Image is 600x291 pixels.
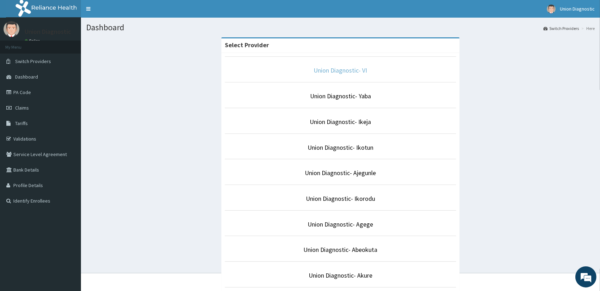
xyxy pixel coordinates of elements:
a: Switch Providers [543,25,579,31]
a: Union Diagnostic- Ikeja [310,118,371,126]
span: Union Diagnostic [560,6,595,12]
span: Dashboard [15,74,38,80]
a: Union Diagnostic- Yaba [310,92,371,100]
strong: Select Provider [225,41,269,49]
a: Union Diagnostic- Akure [309,271,372,279]
a: Union Diagnostic- Abeokuta [304,246,378,254]
a: Online [25,38,42,43]
span: Switch Providers [15,58,51,64]
span: Claims [15,105,29,111]
a: Union Diagnostic- Agege [308,220,373,228]
img: User Image [4,21,19,37]
p: Union Diagnostic [25,29,71,35]
a: Union Diagnostic- Ajegunle [305,169,376,177]
a: Union Diagnostic- Ikotun [308,143,373,151]
h1: Dashboard [86,23,595,32]
a: Union Diagnostic- VI [314,66,367,74]
img: User Image [547,5,556,13]
a: Union Diagnostic- Ikorodu [306,194,375,203]
span: Tariffs [15,120,28,126]
li: Here [580,25,595,31]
